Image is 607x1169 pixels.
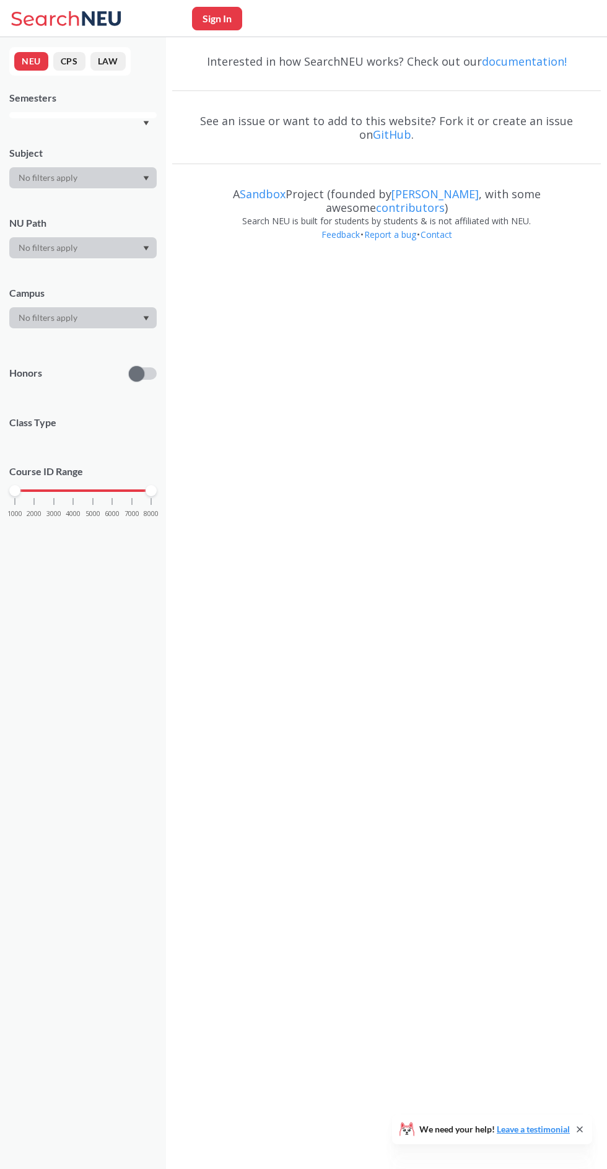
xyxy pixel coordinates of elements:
[9,216,157,230] div: NU Path
[143,316,149,321] svg: Dropdown arrow
[9,286,157,300] div: Campus
[9,146,157,160] div: Subject
[9,167,157,188] div: Dropdown arrow
[9,237,157,258] div: Dropdown arrow
[373,127,411,142] a: GitHub
[9,366,42,380] p: Honors
[66,510,81,517] span: 4000
[172,103,601,152] div: See an issue or want to add to this website? Fork it or create an issue on .
[46,510,61,517] span: 3000
[9,416,157,429] span: Class Type
[9,91,157,105] div: Semesters
[391,186,479,201] a: [PERSON_NAME]
[105,510,120,517] span: 6000
[172,176,601,214] div: A Project (founded by , with some awesome )
[482,54,567,69] a: documentation!
[376,200,445,215] a: contributors
[497,1124,570,1134] a: Leave a testimonial
[240,186,286,201] a: Sandbox
[143,121,149,126] svg: Dropdown arrow
[124,510,139,517] span: 7000
[192,7,242,30] button: Sign In
[85,510,100,517] span: 5000
[14,52,48,71] button: NEU
[172,214,601,228] div: Search NEU is built for students by students & is not affiliated with NEU.
[9,465,157,479] p: Course ID Range
[53,52,85,71] button: CPS
[143,246,149,251] svg: Dropdown arrow
[364,229,417,240] a: Report a bug
[90,52,126,71] button: LAW
[172,43,601,79] div: Interested in how SearchNEU works? Check out our
[172,228,601,260] div: • •
[7,510,22,517] span: 1000
[27,510,41,517] span: 2000
[321,229,360,240] a: Feedback
[419,1125,570,1134] span: We need your help!
[420,229,453,240] a: Contact
[9,307,157,328] div: Dropdown arrow
[144,510,159,517] span: 8000
[143,176,149,181] svg: Dropdown arrow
